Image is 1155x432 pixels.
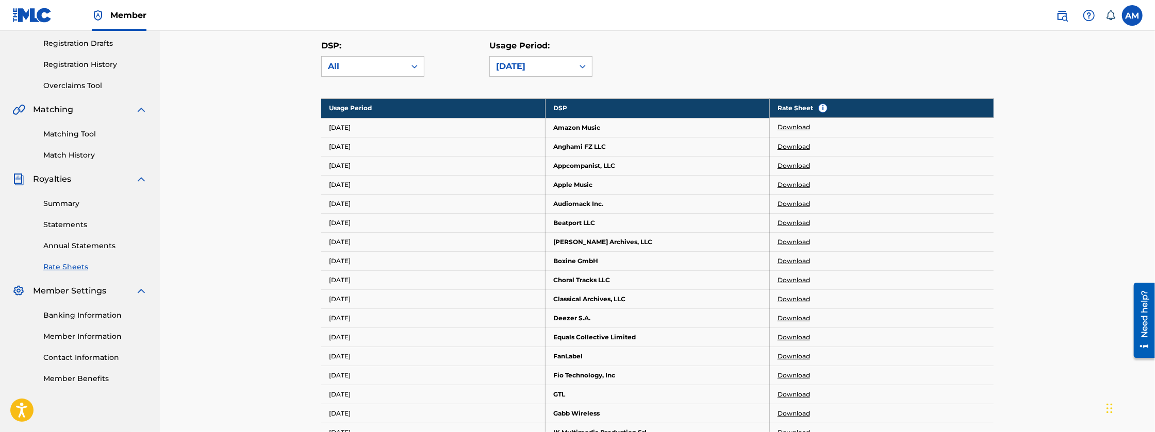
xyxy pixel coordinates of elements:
td: Boxine GmbH [546,251,770,270]
td: [DATE] [321,194,546,213]
td: [DATE] [321,289,546,308]
img: Top Rightsholder [92,9,104,22]
td: [DATE] [321,137,546,156]
td: Apple Music [546,175,770,194]
td: [DATE] [321,156,546,175]
td: [DATE] [321,347,546,366]
td: Deezer S.A. [546,308,770,327]
td: Choral Tracks LLC [546,270,770,289]
img: MLC Logo [12,8,52,23]
a: Banking Information [43,310,147,321]
th: DSP [546,98,770,118]
a: Download [778,352,810,361]
td: Classical Archives, LLC [546,289,770,308]
img: Royalties [12,173,25,185]
a: Download [778,161,810,170]
label: DSP: [321,41,341,50]
iframe: Chat Widget [1103,383,1155,432]
th: Usage Period [321,98,546,118]
td: [DATE] [321,251,546,270]
td: [DATE] [321,232,546,251]
img: expand [135,103,147,116]
div: All [328,60,399,73]
td: [DATE] [321,327,546,347]
a: Statements [43,219,147,230]
a: Registration History [43,59,147,70]
span: Royalties [33,173,71,185]
th: Rate Sheet [770,98,994,118]
a: Summary [43,198,147,209]
a: Member Benefits [43,373,147,384]
a: Annual Statements [43,240,147,251]
a: Contact Information [43,352,147,363]
a: Download [778,390,810,399]
td: [DATE] [321,404,546,423]
a: Download [778,295,810,304]
a: Download [778,180,810,189]
a: Overclaims Tool [43,80,147,91]
span: i [819,104,827,112]
td: [DATE] [321,270,546,289]
td: Equals Collective Limited [546,327,770,347]
a: Download [778,123,810,132]
td: Amazon Music [546,118,770,137]
label: Usage Period: [489,41,550,50]
div: [DATE] [496,60,567,73]
img: search [1056,9,1068,22]
span: Matching [33,103,73,116]
td: [DATE] [321,118,546,137]
div: Notifications [1105,10,1116,21]
span: Member Settings [33,285,106,297]
td: [DATE] [321,213,546,232]
td: FanLabel [546,347,770,366]
td: Anghami FZ LLC [546,137,770,156]
a: Download [778,256,810,266]
td: [PERSON_NAME] Archives, LLC [546,232,770,251]
a: Download [778,371,810,380]
a: Download [778,237,810,247]
td: [DATE] [321,175,546,194]
img: help [1083,9,1095,22]
td: Beatport LLC [546,213,770,232]
img: expand [135,285,147,297]
td: [DATE] [321,366,546,385]
a: Download [778,409,810,418]
a: Download [778,333,810,342]
img: expand [135,173,147,185]
a: Match History [43,150,147,161]
span: Member [110,9,146,21]
a: Member Information [43,331,147,342]
a: Public Search [1052,5,1072,26]
td: [DATE] [321,385,546,404]
td: Fio Technology, Inc [546,366,770,385]
td: GTL [546,385,770,404]
div: Drag [1107,393,1113,424]
a: Download [778,142,810,151]
a: Download [778,218,810,228]
div: User Menu [1122,5,1143,26]
a: Download [778,275,810,285]
a: Registration Drafts [43,38,147,49]
td: Gabb Wireless [546,404,770,423]
td: Audiomack Inc. [546,194,770,213]
td: [DATE] [321,308,546,327]
img: Member Settings [12,285,25,297]
td: Appcompanist, LLC [546,156,770,175]
iframe: Resource Center [1126,279,1155,362]
div: Help [1079,5,1099,26]
a: Matching Tool [43,129,147,140]
a: Rate Sheets [43,262,147,272]
img: Matching [12,103,25,116]
a: Download [778,314,810,323]
a: Download [778,199,810,209]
